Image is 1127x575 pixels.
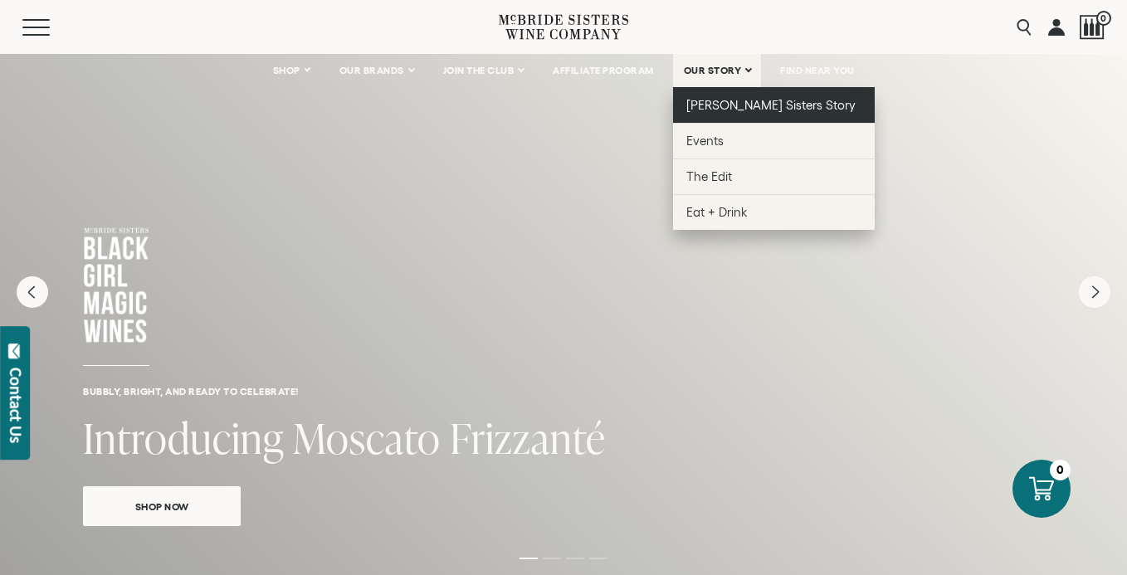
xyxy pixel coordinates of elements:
[673,194,875,230] a: Eat + Drink
[589,558,607,559] li: Page dot 4
[106,497,218,516] span: Shop Now
[262,54,320,87] a: SHOP
[1079,276,1110,308] button: Next
[83,409,284,466] span: Introducing
[443,65,515,76] span: JOIN THE CLUB
[686,98,856,112] span: [PERSON_NAME] Sisters Story
[542,54,665,87] a: AFFILIATE PROGRAM
[673,158,875,194] a: The Edit
[686,205,748,219] span: Eat + Drink
[673,87,875,123] a: [PERSON_NAME] Sisters Story
[83,386,1044,397] h6: Bubbly, bright, and ready to celebrate!
[673,123,875,158] a: Events
[339,65,404,76] span: OUR BRANDS
[553,65,654,76] span: AFFILIATE PROGRAM
[7,368,24,443] div: Contact Us
[83,486,241,526] a: Shop Now
[673,54,762,87] a: OUR STORY
[17,276,48,308] button: Previous
[780,65,855,76] span: FIND NEAR YOU
[450,409,606,466] span: Frizzanté
[22,19,82,36] button: Mobile Menu Trigger
[273,65,301,76] span: SHOP
[686,169,732,183] span: The Edit
[769,54,866,87] a: FIND NEAR YOU
[1096,11,1111,26] span: 0
[1050,460,1071,480] div: 0
[566,558,584,559] li: Page dot 3
[686,134,724,148] span: Events
[293,409,441,466] span: Moscato
[543,558,561,559] li: Page dot 2
[432,54,534,87] a: JOIN THE CLUB
[520,558,538,559] li: Page dot 1
[684,65,742,76] span: OUR STORY
[329,54,424,87] a: OUR BRANDS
